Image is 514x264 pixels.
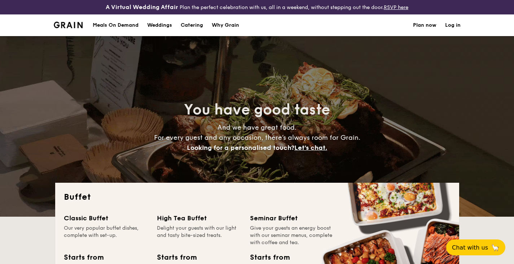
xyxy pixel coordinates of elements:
[106,3,178,12] h4: A Virtual Wedding Affair
[147,14,172,36] div: Weddings
[157,252,196,263] div: Starts from
[445,14,461,36] a: Log in
[181,14,203,36] h1: Catering
[212,14,239,36] div: Why Grain
[187,144,294,152] span: Looking for a personalised touch?
[64,191,451,203] h2: Buffet
[143,14,176,36] a: Weddings
[157,225,241,246] div: Delight your guests with our light and tasty bite-sized treats.
[184,101,330,118] span: You have good taste
[294,144,327,152] span: Let's chat.
[88,14,143,36] a: Meals On Demand
[64,225,148,246] div: Our very popular buffet dishes, complete with set-up.
[413,14,436,36] a: Plan now
[54,22,83,28] a: Logotype
[207,14,243,36] a: Why Grain
[64,213,148,223] div: Classic Buffet
[250,252,289,263] div: Starts from
[157,213,241,223] div: High Tea Buffet
[452,244,488,251] span: Chat with us
[384,4,408,10] a: RSVP here
[446,239,505,255] button: Chat with us🦙
[86,3,429,12] div: Plan the perfect celebration with us, all in a weekend, without stepping out the door.
[250,213,334,223] div: Seminar Buffet
[176,14,207,36] a: Catering
[250,225,334,246] div: Give your guests an energy boost with our seminar menus, complete with coffee and tea.
[154,124,360,152] span: And we have great food. For every guest and any occasion, there’s always room for Grain.
[93,14,139,36] div: Meals On Demand
[64,252,103,263] div: Starts from
[491,243,500,252] span: 🦙
[54,22,83,28] img: Grain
